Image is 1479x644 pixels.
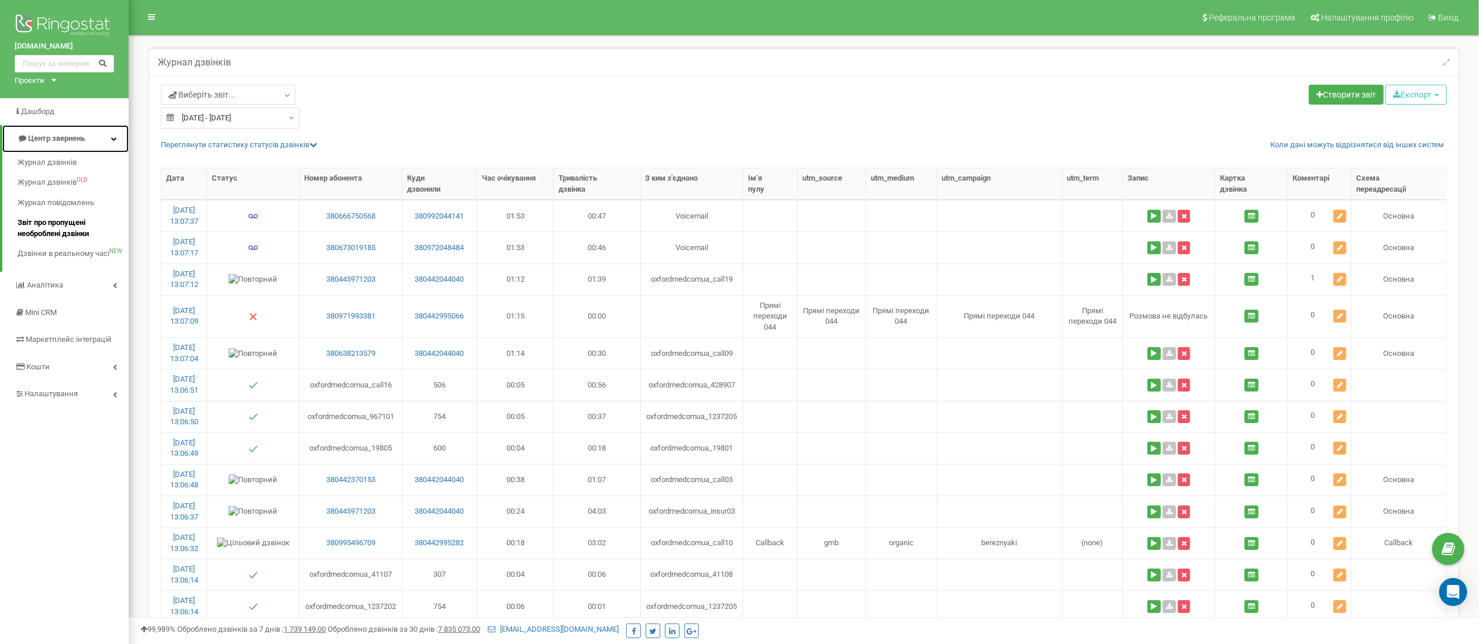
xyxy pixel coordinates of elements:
[641,369,743,400] td: oxfordmedcomua_428907
[1352,464,1446,496] td: Основна
[170,596,198,616] a: [DATE] 13:06:14
[1163,505,1176,518] a: Завантажити
[18,157,77,168] span: Журнал дзвінків
[1063,168,1123,200] th: utm_tеrm
[284,625,326,633] u: 1 739 149,00
[1352,496,1446,527] td: Основна
[1178,442,1190,455] button: Видалити запис
[1288,369,1352,400] td: 0
[1288,496,1352,527] td: 0
[170,438,198,458] a: [DATE] 13:06:49
[2,125,129,153] a: Центр звернень
[158,57,231,68] h5: Журнал дзвінків
[641,231,743,263] td: Voicemail
[15,75,44,86] div: Проєкти
[304,274,397,285] a: 380445971203
[554,264,640,295] td: 01:39
[554,559,640,590] td: 00:06
[1163,210,1176,223] a: Завантажити
[402,369,477,400] td: 506
[1063,295,1123,338] td: Прямі переходи 044
[641,337,743,369] td: oxfordmedcomua_call09
[249,312,258,321] img: Немає відповіді
[18,213,129,244] a: Звіт про пропущені необроблені дзвінки
[438,625,480,633] u: 7 835 073,00
[407,274,472,285] a: 380442044040
[866,295,937,338] td: Прямі переходи 044
[18,248,109,259] span: Дзвінки в реальному часі
[304,475,397,486] a: 380442370153
[299,168,402,200] th: Номер абонента
[1178,210,1190,223] button: Видалити запис
[170,375,198,394] a: [DATE] 13:06:51
[1439,578,1467,606] div: Open Intercom Messenger
[1163,600,1176,613] a: Завантажити
[477,496,554,527] td: 00:24
[1123,168,1215,200] th: Запис
[249,412,258,421] img: Успішний
[217,538,289,549] img: Цільовий дзвінок
[641,401,743,432] td: oxfordmedcomua_1237205
[1178,379,1190,392] button: Видалити запис
[304,506,397,517] a: 380445971203
[170,470,198,490] a: [DATE] 13:06:48
[1309,85,1384,105] a: Створити звіт
[743,295,798,338] td: Прямі переходи 044
[161,85,295,105] a: Виберіть звіт...
[866,168,937,200] th: utm_mеdium
[477,168,554,200] th: Час очікування
[299,590,402,622] td: oxfordmedcomua_1237202
[249,444,258,453] img: Успішний
[299,432,402,464] td: oxfordmedcomua_19805
[554,295,640,338] td: 00:00
[477,464,554,496] td: 00:38
[1163,537,1176,550] a: Завантажити
[554,401,640,432] td: 00:37
[641,559,743,590] td: oxfordmedcomua_41108
[407,538,472,549] a: 380442995282
[402,590,477,622] td: 754
[299,369,402,400] td: oxfordmedcomua_call16
[304,538,397,549] a: 380995496709
[229,475,277,486] img: Повторний
[161,168,207,200] th: Дата
[304,348,397,359] a: 380638213579
[229,274,277,285] img: Повторний
[1163,347,1176,360] a: Завантажити
[641,527,743,559] td: oxfordmedcomua_call10
[477,559,554,590] td: 00:04
[1352,527,1446,559] td: Callback
[1063,527,1123,559] td: (none)
[170,565,198,584] a: [DATE] 13:06:14
[15,41,114,52] a: [DOMAIN_NAME]
[177,625,326,633] span: Оброблено дзвінків за 7 днів :
[207,168,299,200] th: Статус
[407,348,472,359] a: 380442044040
[1163,379,1176,392] a: Завантажити
[15,55,114,72] input: Пошук за номером
[18,217,123,239] span: Звіт про пропущені необроблені дзвінки
[170,407,198,427] a: [DATE] 13:06:50
[1288,337,1352,369] td: 0
[249,570,258,580] img: Успішний
[161,140,317,149] a: Переглянути статистику статусів дзвінків
[641,168,743,200] th: З ким з'єднано
[1438,13,1459,22] span: Вихід
[554,231,640,263] td: 00:46
[25,389,78,398] span: Налаштування
[477,369,554,400] td: 00:05
[798,168,866,200] th: utm_sourcе
[304,311,397,322] a: 380971993381
[170,306,198,326] a: [DATE] 13:07:09
[641,200,743,231] td: Voicemail
[18,153,129,173] a: Журнал дзвінків
[477,432,554,464] td: 00:04
[477,401,554,432] td: 00:05
[407,311,472,322] a: 380442995066
[1288,527,1352,559] td: 0
[1288,401,1352,432] td: 0
[937,168,1063,200] th: utm_cаmpaign
[249,602,258,611] img: Успішний
[1163,442,1176,455] a: Завантажити
[1352,168,1446,200] th: Схема переадресації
